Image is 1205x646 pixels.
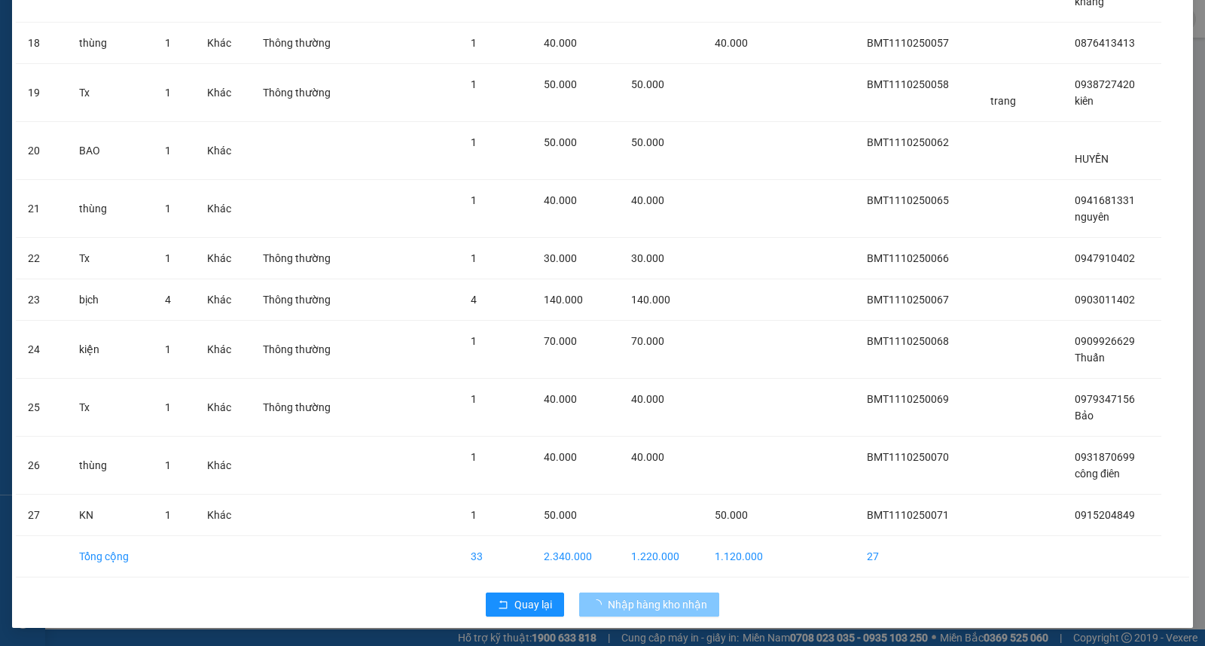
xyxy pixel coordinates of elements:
td: Khác [195,64,252,122]
span: 1 [165,343,171,355]
span: BMT1110250066 [867,252,949,264]
td: Khác [195,180,252,238]
span: 40.000 [544,194,577,206]
span: 0876413413 [1075,37,1135,49]
span: loading [591,599,608,610]
td: Thông thường [251,23,358,64]
span: 1 [471,451,477,463]
td: Thông thường [251,321,358,379]
td: thùng [67,437,153,495]
td: Tx [67,64,153,122]
span: 40.000 [544,393,577,405]
td: Khác [195,321,252,379]
span: BMT1110250069 [867,393,949,405]
span: 50.000 [631,136,664,148]
span: 50.000 [544,78,577,90]
span: 1 [471,393,477,405]
span: 0947910402 [1075,252,1135,264]
td: thùng [67,23,153,64]
td: Khác [195,437,252,495]
span: 140.000 [544,294,583,306]
span: 40.000 [631,194,664,206]
span: BMT1110250065 [867,194,949,206]
td: bịch [67,279,153,321]
span: 4 [471,294,477,306]
span: 50.000 [631,78,664,90]
span: 50.000 [544,136,577,148]
td: BAO [67,122,153,180]
span: 4 [165,294,171,306]
td: 20 [16,122,67,180]
span: 40.000 [544,37,577,49]
span: 70.000 [631,335,664,347]
span: 50.000 [715,509,748,521]
span: 1 [165,401,171,413]
td: Thông thường [251,279,358,321]
td: Thông thường [251,238,358,279]
span: 0941681331 [1075,194,1135,206]
td: KN [67,495,153,536]
span: HUYỀN [1075,153,1109,165]
span: 1 [165,87,171,99]
span: 1 [165,37,171,49]
span: BMT1110250057 [867,37,949,49]
td: 24 [16,321,67,379]
span: 0903011402 [1075,294,1135,306]
td: Tx [67,379,153,437]
span: 1 [471,335,477,347]
td: 18 [16,23,67,64]
td: 2.340.000 [532,536,618,577]
td: 19 [16,64,67,122]
span: 0931870699 [1075,451,1135,463]
span: BMT1110250068 [867,335,949,347]
span: 40.000 [631,451,664,463]
span: trang [990,95,1016,107]
span: Quay lại [514,596,552,613]
td: Khác [195,23,252,64]
span: 1 [165,459,171,471]
td: Khác [195,238,252,279]
td: 21 [16,180,67,238]
td: Khác [195,379,252,437]
span: 0915204849 [1075,509,1135,521]
span: 1 [471,252,477,264]
td: Khác [195,122,252,180]
span: 1 [165,509,171,521]
span: 1 [471,194,477,206]
span: 30.000 [631,252,664,264]
td: 23 [16,279,67,321]
span: 30.000 [544,252,577,264]
button: Nhập hàng kho nhận [579,593,719,617]
span: 1 [471,509,477,521]
span: 0979347156 [1075,393,1135,405]
span: công điên [1075,468,1120,480]
td: kiện [67,321,153,379]
span: BMT1110250070 [867,451,949,463]
td: 25 [16,379,67,437]
span: 140.000 [631,294,670,306]
span: 0909926629 [1075,335,1135,347]
span: 1 [471,37,477,49]
span: kiên [1075,95,1094,107]
span: 1 [471,78,477,90]
span: Nhập hàng kho nhận [608,596,707,613]
span: 1 [165,145,171,157]
span: 0938727420 [1075,78,1135,90]
span: BMT1110250062 [867,136,949,148]
td: Thông thường [251,64,358,122]
span: Bảo [1075,410,1094,422]
span: BMT1110250067 [867,294,949,306]
td: Khác [195,495,252,536]
span: 40.000 [544,451,577,463]
td: 27 [855,536,978,577]
span: 70.000 [544,335,577,347]
td: 1.220.000 [619,536,703,577]
td: thùng [67,180,153,238]
span: 1 [165,203,171,215]
span: rollback [498,599,508,611]
span: 1 [471,136,477,148]
span: 40.000 [715,37,748,49]
span: BMT1110250071 [867,509,949,521]
td: Thông thường [251,379,358,437]
td: 33 [459,536,532,577]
